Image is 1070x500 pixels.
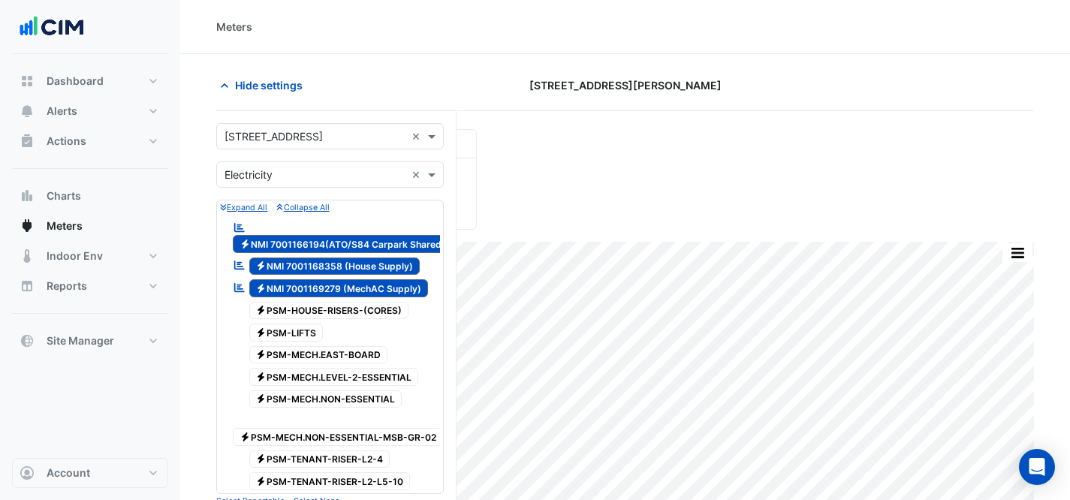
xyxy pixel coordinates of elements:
[233,428,443,446] span: PSM-MECH.NON-ESSENTIAL-MSB-GR-02
[47,104,77,119] span: Alerts
[249,324,324,342] span: PSM-LIFTS
[12,181,168,211] button: Charts
[255,282,267,294] fa-icon: Electricity
[216,19,252,35] div: Meters
[47,248,103,264] span: Indoor Env
[411,128,424,144] span: Clear
[12,66,168,96] button: Dashboard
[255,393,267,405] fa-icon: Electricity
[233,221,246,233] fa-icon: Reportable
[12,96,168,126] button: Alerts
[20,104,35,119] app-icon: Alerts
[47,279,87,294] span: Reports
[240,431,251,442] fa-icon: Electricity
[20,188,35,203] app-icon: Charts
[249,390,402,408] span: PSM-MECH.NON-ESSENTIAL
[255,261,267,272] fa-icon: Electricity
[47,74,104,89] span: Dashboard
[220,200,267,214] button: Expand All
[255,475,267,486] fa-icon: Electricity
[216,72,312,98] button: Hide settings
[233,235,452,253] span: NMI 7001166194(ATO/S84 Carpark Shared)
[233,281,246,294] fa-icon: Reportable
[249,302,409,320] span: PSM-HOUSE-RISERS-(CORES)
[47,188,81,203] span: Charts
[20,74,35,89] app-icon: Dashboard
[47,465,90,480] span: Account
[12,211,168,241] button: Meters
[12,271,168,301] button: Reports
[249,258,420,276] span: NMI 7001168358 (House Supply)
[12,241,168,271] button: Indoor Env
[411,167,424,182] span: Clear
[276,203,329,212] small: Collapse All
[255,371,267,382] fa-icon: Electricity
[529,77,722,93] span: [STREET_ADDRESS][PERSON_NAME]
[20,333,35,348] app-icon: Site Manager
[220,203,267,212] small: Expand All
[255,305,267,316] fa-icon: Electricity
[240,238,251,249] fa-icon: Electricity
[255,453,267,465] fa-icon: Electricity
[276,200,329,214] button: Collapse All
[20,218,35,233] app-icon: Meters
[12,126,168,156] button: Actions
[20,279,35,294] app-icon: Reports
[47,134,86,149] span: Actions
[20,134,35,149] app-icon: Actions
[249,472,411,490] span: PSM-TENANT-RISER-L2-L5-10
[47,218,83,233] span: Meters
[47,333,114,348] span: Site Manager
[249,368,419,386] span: PSM-MECH.LEVEL-2-ESSENTIAL
[255,349,267,360] fa-icon: Electricity
[249,346,388,364] span: PSM-MECH.EAST-BOARD
[12,326,168,356] button: Site Manager
[249,279,429,297] span: NMI 7001169279 (MechAC Supply)
[233,259,246,272] fa-icon: Reportable
[1002,243,1032,262] button: More Options
[235,77,303,93] span: Hide settings
[12,458,168,488] button: Account
[255,327,267,338] fa-icon: Electricity
[20,248,35,264] app-icon: Indoor Env
[249,450,390,468] span: PSM-TENANT-RISER-L2-4
[18,12,86,42] img: Company Logo
[1019,449,1055,485] div: Open Intercom Messenger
